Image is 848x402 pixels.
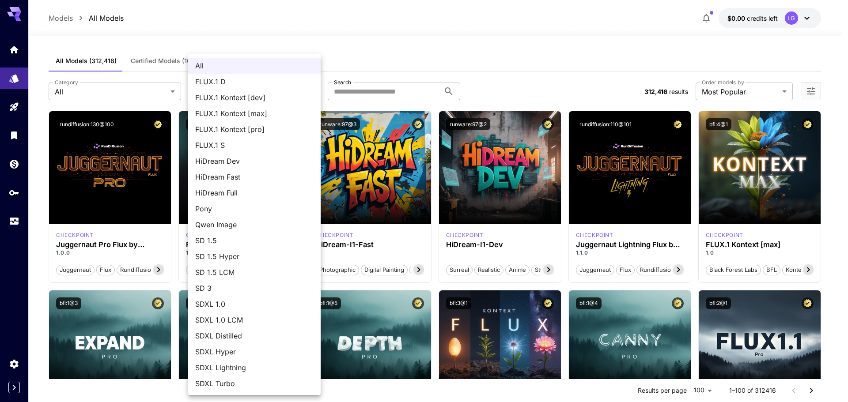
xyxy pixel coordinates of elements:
[195,251,314,262] span: SD 1.5 Hyper
[195,267,314,278] span: SD 1.5 LCM
[195,124,314,135] span: FLUX.1 Kontext [pro]
[195,331,314,341] span: SDXL Distilled
[195,362,314,373] span: SDXL Lightning
[195,140,314,150] span: FLUX.1 S
[195,203,314,214] span: Pony
[195,299,314,309] span: SDXL 1.0
[195,156,314,166] span: HiDream Dev
[195,108,314,119] span: FLUX.1 Kontext [max]
[195,60,314,71] span: All
[195,235,314,246] span: SD 1.5
[195,378,314,389] span: SDXL Turbo
[195,92,314,103] span: FLUX.1 Kontext [dev]
[195,283,314,293] span: SD 3
[195,76,314,87] span: FLUX.1 D
[195,219,314,230] span: Qwen Image
[195,315,314,325] span: SDXL 1.0 LCM
[195,346,314,357] span: SDXL Hyper
[195,172,314,182] span: HiDream Fast
[195,188,314,198] span: HiDream Full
